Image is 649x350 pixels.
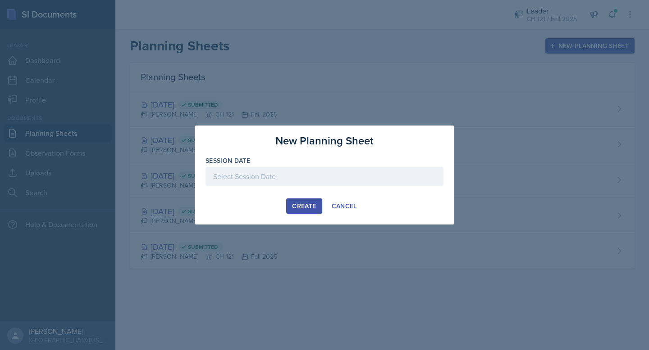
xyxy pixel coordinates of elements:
h3: New Planning Sheet [275,133,374,149]
div: Create [292,202,316,210]
button: Create [286,198,322,214]
button: Cancel [326,198,363,214]
div: Cancel [332,202,357,210]
label: Session Date [206,156,250,165]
